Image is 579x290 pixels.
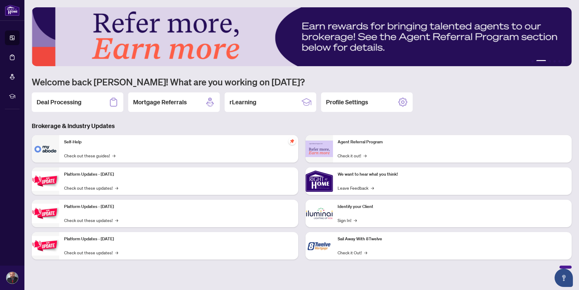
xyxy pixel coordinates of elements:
button: 6 [563,60,566,63]
button: 5 [558,60,561,63]
h2: Deal Processing [37,98,81,106]
a: Check out these updates!→ [64,184,118,191]
span: → [354,217,357,224]
p: Agent Referral Program [338,139,567,145]
h1: Welcome back [PERSON_NAME]! What are you working on [DATE]? [32,76,572,88]
p: Platform Updates - [DATE] [64,203,293,210]
button: 3 [548,60,551,63]
button: Open asap [555,269,573,287]
p: Identify your Client [338,203,567,210]
p: We want to hear what you think! [338,171,567,178]
img: Self-Help [32,135,59,163]
a: Check out these updates!→ [64,249,118,256]
a: Check it out!→ [338,152,367,159]
img: Agent Referral Program [306,141,333,157]
h3: Brokerage & Industry Updates [32,122,572,130]
p: Platform Updates - [DATE] [64,171,293,178]
a: Check out these updates!→ [64,217,118,224]
img: Platform Updates - June 23, 2025 [32,236,59,255]
span: → [112,152,115,159]
button: 4 [553,60,556,63]
img: Platform Updates - July 21, 2025 [32,171,59,191]
button: 1 [531,60,534,63]
p: Platform Updates - [DATE] [64,236,293,242]
button: 2 [536,60,546,63]
span: → [115,249,118,256]
img: We want to hear what you think! [306,167,333,195]
span: → [371,184,374,191]
h2: Mortgage Referrals [133,98,187,106]
a: Check out these guides!→ [64,152,115,159]
img: Sail Away With 8Twelve [306,232,333,260]
img: Platform Updates - July 8, 2025 [32,204,59,223]
h2: rLearning [230,98,256,106]
a: Check it Out!→ [338,249,367,256]
img: Slide 1 [32,7,572,66]
a: Sign In!→ [338,217,357,224]
span: → [115,184,118,191]
span: pushpin [288,138,296,145]
h2: Profile Settings [326,98,368,106]
span: → [115,217,118,224]
img: logo [5,5,20,16]
p: Self-Help [64,139,293,145]
p: Sail Away With 8Twelve [338,236,567,242]
span: → [364,152,367,159]
span: → [364,249,367,256]
a: Leave Feedback→ [338,184,374,191]
img: Identify your Client [306,200,333,227]
img: Profile Icon [6,272,18,284]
